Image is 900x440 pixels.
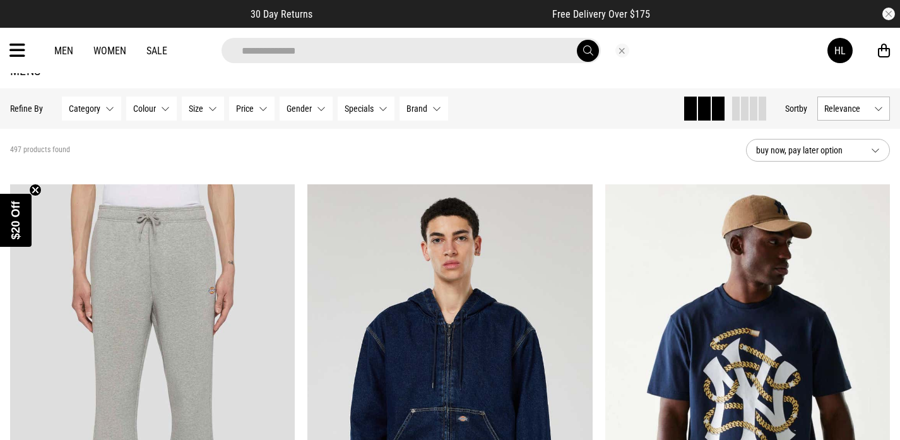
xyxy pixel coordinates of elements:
span: buy now, pay later option [756,143,861,158]
button: Price [229,97,275,121]
button: Relevance [817,97,890,121]
span: 30 Day Returns [251,8,312,20]
p: Refine By [10,104,43,114]
span: $20 Off [9,201,22,239]
span: Gender [287,104,312,114]
iframe: Customer reviews powered by Trustpilot [338,8,527,20]
span: Price [236,104,254,114]
button: Brand [400,97,448,121]
button: buy now, pay later option [746,139,890,162]
button: Category [62,97,121,121]
button: Specials [338,97,394,121]
span: Colour [133,104,156,114]
button: Colour [126,97,177,121]
button: Open LiveChat chat widget [10,5,48,43]
span: by [799,104,807,114]
button: Close teaser [29,184,42,196]
button: Size [182,97,224,121]
button: Close search [615,44,629,57]
span: Relevance [824,104,869,114]
span: 497 products found [10,145,70,155]
button: Gender [280,97,333,121]
span: Specials [345,104,374,114]
a: Men [54,45,73,57]
a: Sale [146,45,167,57]
span: Category [69,104,100,114]
div: HL [834,45,846,57]
span: Brand [406,104,427,114]
a: Women [93,45,126,57]
button: Sortby [785,101,807,116]
span: Free Delivery Over $175 [552,8,650,20]
span: Size [189,104,203,114]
